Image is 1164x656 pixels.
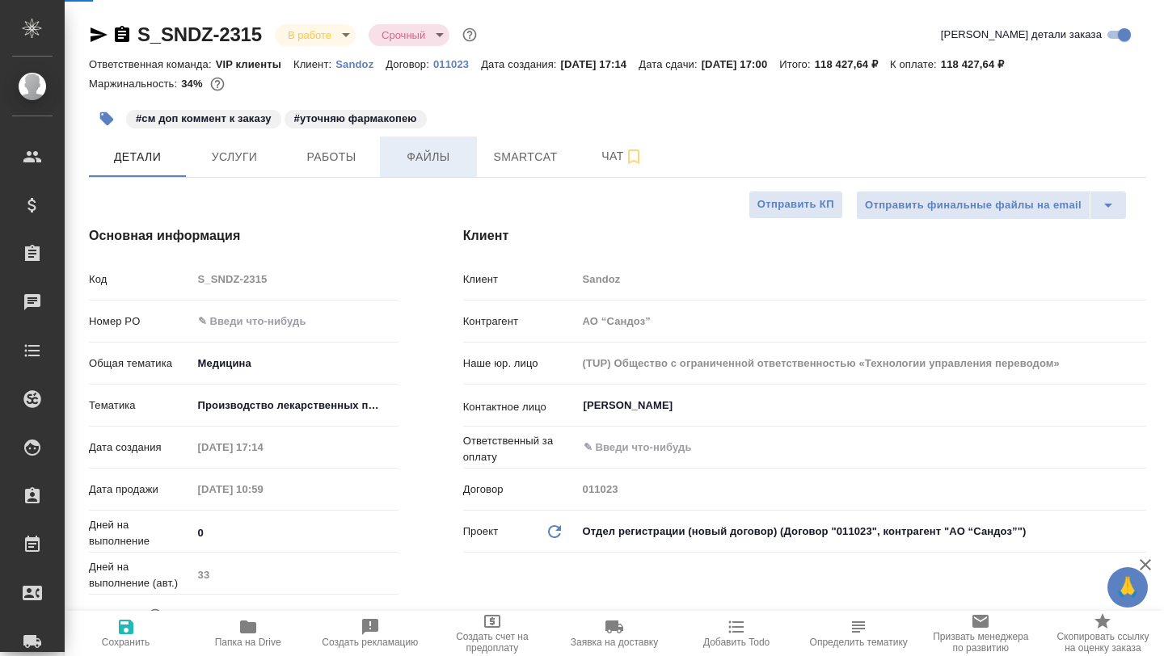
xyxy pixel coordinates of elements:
[702,58,780,70] p: [DATE] 17:00
[577,267,1146,291] input: Пустое поле
[335,57,386,70] a: Sandoz
[757,196,834,214] span: Отправить КП
[810,637,908,648] span: Определить тематику
[192,563,399,587] input: Пустое поле
[124,111,283,124] span: см доп коммент к заказу
[463,226,1146,246] h4: Клиент
[89,226,399,246] h4: Основная информация
[275,24,356,46] div: В работе
[1137,404,1141,407] button: Open
[577,351,1146,375] input: Пустое поле
[1052,631,1154,654] span: Скопировать ссылку на оценку заказа
[192,309,399,333] input: ✎ Введи что-нибудь
[582,438,1087,457] input: ✎ Введи что-нибудь
[481,58,560,70] p: Дата создания:
[89,439,192,456] p: Дата создания
[676,611,798,656] button: Добавить Todo
[89,58,216,70] p: Ответственная команда:
[377,28,430,42] button: Срочный
[89,608,145,624] p: Дата сдачи
[431,611,553,656] button: Создать счет на предоплату
[192,603,334,627] input: ✎ Введи что-нибудь
[192,350,399,377] div: Медицина
[386,58,433,70] p: Договор:
[1137,446,1141,449] button: Open
[89,271,192,288] p: Код
[798,611,920,656] button: Определить тематику
[187,611,309,656] button: Папка на Drive
[192,392,399,419] div: Производство лекарственных препаратов
[215,637,281,648] span: Папка на Drive
[283,28,336,42] button: В работе
[145,605,166,626] button: Если добавить услуги и заполнить их объемом, то дата рассчитается автоматически
[293,147,370,167] span: Работы
[930,631,1032,654] span: Призвать менеджера по развитию
[99,147,176,167] span: Детали
[283,111,428,124] span: уточняю фармакопею
[487,147,564,167] span: Smartcat
[941,27,1102,43] span: [PERSON_NAME] детали заказа
[779,58,814,70] p: Итого:
[463,355,577,372] p: Наше юр. лицо
[865,196,1082,215] span: Отправить финальные файлы на email
[192,267,399,291] input: Пустое поле
[390,147,467,167] span: Файлы
[112,25,132,44] button: Скопировать ссылку
[463,433,577,465] p: Ответственный за оплату
[1042,611,1164,656] button: Скопировать ссылку на оценку заказа
[89,397,192,414] p: Тематика
[89,481,192,498] p: Дата продажи
[815,58,890,70] p: 118 427,64 ₽
[293,58,335,70] p: Клиент:
[703,637,770,648] span: Добавить Todo
[639,58,701,70] p: Дата сдачи:
[309,611,431,656] button: Создать рекламацию
[463,524,499,540] p: Проект
[433,58,481,70] p: 011023
[192,521,399,545] input: ✎ Введи что-нибудь
[192,435,334,459] input: Пустое поле
[369,24,449,46] div: В работе
[136,111,272,127] p: #см доп коммент к заказу
[89,78,181,90] p: Маржинальность:
[137,23,262,45] a: S_SNDZ-2315
[463,399,577,415] p: Контактное лицо
[920,611,1042,656] button: Призвать менеджера по развитию
[441,631,543,654] span: Создать счет на предоплату
[102,637,150,648] span: Сохранить
[1114,570,1141,604] span: 🙏
[1107,567,1148,608] button: 🙏
[856,191,1090,220] button: Отправить финальные файлы на email
[433,57,481,70] a: 011023
[890,58,941,70] p: К оплате:
[571,637,658,648] span: Заявка на доставку
[553,611,675,656] button: Заявка на доставку
[577,477,1146,501] input: Пустое поле
[463,313,577,330] p: Контрагент
[207,74,228,95] button: 65505.67 RUB;
[196,147,273,167] span: Услуги
[65,611,187,656] button: Сохранить
[89,517,192,549] p: Дней на выполнение
[294,111,417,127] p: #уточняю фармакопею
[89,313,192,330] p: Номер PO
[941,58,1016,70] p: 118 427,64 ₽
[561,58,639,70] p: [DATE] 17:14
[584,146,661,166] span: Чат
[89,559,192,591] p: Дней на выполнение (авт.)
[577,309,1146,333] input: Пустое поле
[322,637,418,648] span: Создать рекламацию
[89,25,108,44] button: Скопировать ссылку для ЯМессенджера
[192,477,334,501] input: Пустое поле
[463,271,577,288] p: Клиент
[459,24,480,45] button: Доп статусы указывают на важность/срочность заказа
[181,78,206,90] p: 34%
[89,355,192,372] p: Общая тематика
[216,58,293,70] p: VIP клиенты
[335,58,386,70] p: Sandoz
[463,481,577,498] p: Договор
[749,191,843,219] button: Отправить КП
[577,518,1146,545] div: Отдел регистрации (новый договор) (Договор "011023", контрагент "АО “Сандоз”")
[89,101,124,137] button: Добавить тэг
[856,191,1127,220] div: split button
